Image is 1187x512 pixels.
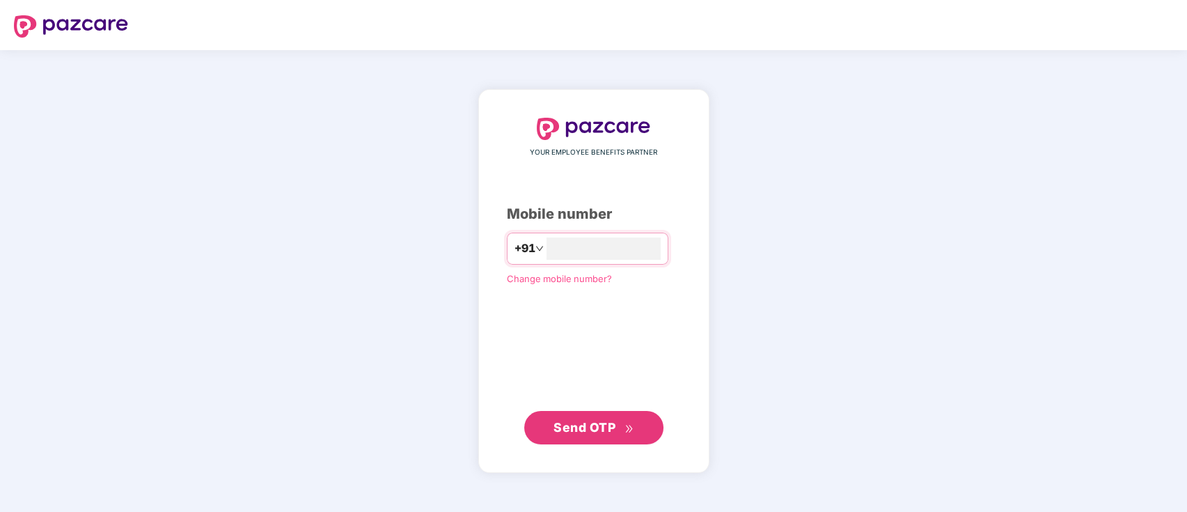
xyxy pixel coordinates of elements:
[524,411,663,444] button: Send OTPdouble-right
[553,420,615,435] span: Send OTP
[514,240,535,257] span: +91
[507,273,612,284] a: Change mobile number?
[537,118,651,140] img: logo
[507,203,681,225] div: Mobile number
[530,147,657,158] span: YOUR EMPLOYEE BENEFITS PARTNER
[624,424,634,433] span: double-right
[14,15,128,38] img: logo
[535,245,544,253] span: down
